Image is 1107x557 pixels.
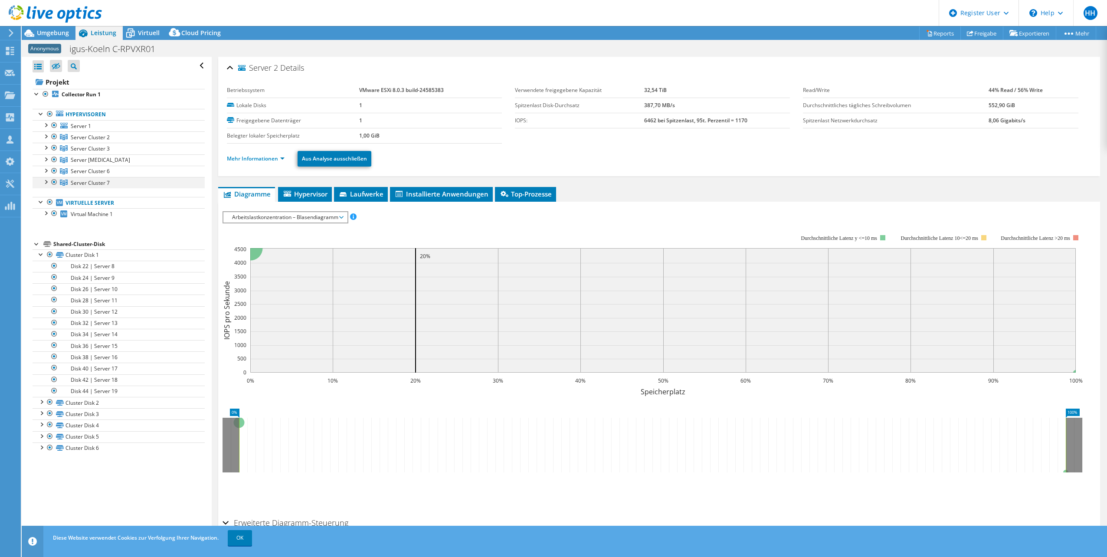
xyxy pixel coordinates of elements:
[33,143,205,154] a: Server Cluster 3
[823,377,833,384] text: 70%
[919,26,961,40] a: Reports
[328,377,338,384] text: 10%
[227,101,359,110] label: Lokale Disks
[234,300,246,308] text: 2500
[280,62,304,73] span: Details
[71,167,110,175] span: Server Cluster 6
[658,377,668,384] text: 50%
[234,273,246,280] text: 3500
[33,386,205,397] a: Disk 44 | Server 19
[905,377,916,384] text: 80%
[227,155,285,162] a: Mehr Informationen
[227,86,359,95] label: Betriebssystem
[71,156,130,164] span: Server [MEDICAL_DATA]
[33,363,205,374] a: Disk 40 | Server 17
[71,122,91,130] span: Server 1
[228,212,343,223] span: Arbeitslastkonzentration – Blasendiagramm
[33,283,205,295] a: Disk 26 | Server 10
[1056,26,1096,40] a: Mehr
[359,86,444,94] b: VMware ESXi 8.0.3 build-24585383
[1003,26,1056,40] a: Exportieren
[803,116,989,125] label: Spitzenlast Netzwerkdurchsatz
[988,377,999,384] text: 90%
[338,190,383,198] span: Laufwerke
[33,306,205,318] a: Disk 30 | Server 12
[33,249,205,261] a: Cluster Disk 1
[989,102,1015,109] b: 552,90 GiB
[246,377,254,384] text: 0%
[71,179,110,187] span: Server Cluster 7
[359,117,362,124] b: 1
[62,91,101,98] b: Collector Run 1
[33,408,205,419] a: Cluster Disk 3
[33,75,205,89] a: Projekt
[66,44,169,54] h1: igus-Koeln C-RPVXR01
[33,374,205,386] a: Disk 42 | Server 18
[1084,6,1097,20] span: HH
[960,26,1003,40] a: Freigabe
[499,190,552,198] span: Top-Prozesse
[33,120,205,131] a: Server 1
[33,197,205,208] a: Virtuelle Server
[803,101,989,110] label: Durchschnittliches tägliches Schreibvolumen
[359,102,362,109] b: 1
[33,272,205,283] a: Disk 24 | Server 9
[989,86,1043,94] b: 44% Read / 56% Write
[33,177,205,188] a: Server Cluster 7
[138,29,160,37] span: Virtuell
[33,329,205,340] a: Disk 34 | Server 14
[223,190,271,198] span: Diagramme
[515,86,644,95] label: Verwendete freigegebene Kapazität
[394,190,488,198] span: Installierte Anwendungen
[33,397,205,408] a: Cluster Disk 2
[740,377,751,384] text: 60%
[515,101,644,110] label: Spitzenlast Disk-Durchsatz
[359,132,380,139] b: 1,00 GiB
[644,117,747,124] b: 6462 bei Spitzenlast, 95t. Perzentil = 1170
[33,261,205,272] a: Disk 22 | Server 8
[298,151,371,167] a: Aus Analyse ausschließen
[33,295,205,306] a: Disk 28 | Server 11
[71,134,110,141] span: Server Cluster 2
[33,166,205,177] a: Server Cluster 6
[181,29,221,37] span: Cloud Pricing
[33,154,205,166] a: Server Cluster 5
[228,530,252,546] a: OK
[91,29,116,37] span: Leistung
[227,116,359,125] label: Freigegebene Datenträger
[53,534,219,541] span: Diese Website verwendet Cookies zur Verfolgung Ihrer Navigation.
[801,235,877,241] tspan: Durchschnittliche Latenz y <=10 ms
[420,252,430,260] text: 20%
[410,377,421,384] text: 20%
[28,44,61,53] span: Anonymous
[33,442,205,454] a: Cluster Disk 6
[1069,377,1082,384] text: 100%
[223,514,348,531] h2: Erweiterte Diagramm-Steuerung
[989,117,1025,124] b: 8,06 Gigabits/s
[227,131,359,140] label: Belegter lokaler Speicherplatz
[641,387,685,396] text: Speicherplatz
[33,109,205,120] a: Hypervisoren
[33,340,205,351] a: Disk 36 | Server 15
[234,341,246,349] text: 1000
[37,29,69,37] span: Umgebung
[33,351,205,363] a: Disk 38 | Server 16
[234,259,246,266] text: 4000
[1001,235,1070,241] text: Durchschnittliche Latenz >20 ms
[33,318,205,329] a: Disk 32 | Server 13
[901,235,978,241] tspan: Durchschnittliche Latenz 10<=20 ms
[53,239,205,249] div: Shared-Cluster-Disk
[33,131,205,143] a: Server Cluster 2
[1029,9,1037,17] svg: \n
[282,190,328,198] span: Hypervisor
[237,355,246,362] text: 500
[33,419,205,431] a: Cluster Disk 4
[803,86,989,95] label: Read/Write
[575,377,586,384] text: 40%
[493,377,503,384] text: 30%
[234,314,246,321] text: 2000
[243,369,246,376] text: 0
[644,86,667,94] b: 32,54 TiB
[515,116,644,125] label: IOPS:
[644,102,675,109] b: 387,70 MB/s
